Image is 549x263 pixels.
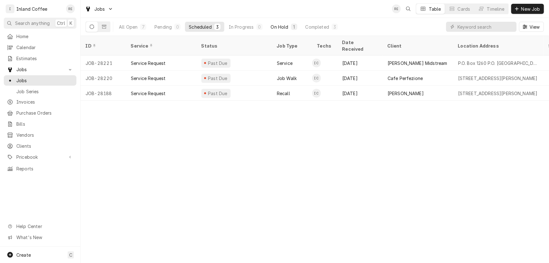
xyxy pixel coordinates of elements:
span: Ctrl [57,20,65,26]
div: All Open [119,24,137,30]
span: Jobs [94,6,105,12]
div: 3 [216,24,219,30]
span: Bills [16,121,73,127]
div: Completed [305,24,329,30]
span: Home [16,33,73,40]
span: Pricebook [16,154,64,160]
div: Ruth Easley's Avatar [392,4,401,13]
div: RE [392,4,401,13]
span: C [69,252,72,258]
div: On Hold [271,24,289,30]
span: Jobs [16,77,73,84]
div: RE [66,4,75,13]
a: Go to Jobs [4,64,76,75]
a: Bills [4,119,76,129]
div: Inland Coffee and Beverage (Service Company)'s Avatar [312,74,321,83]
span: Reports [16,165,73,172]
div: 1 [292,24,296,30]
div: Pending [154,24,172,30]
a: Job Series [4,86,76,97]
div: [DATE] [337,86,383,101]
div: [PERSON_NAME] Midstream [388,60,447,66]
div: Job Type [277,43,307,49]
div: Service [131,43,190,49]
a: Calendar [4,42,76,53]
span: Clients [16,143,73,149]
div: IC [312,74,321,83]
div: Client [388,43,447,49]
span: Purchase Orders [16,110,73,116]
div: Status [201,43,266,49]
a: Go to Help Center [4,221,76,232]
span: K [70,20,72,26]
div: Inland Coffee and Beverage (Service Company)'s Avatar [312,89,321,98]
span: Vendors [16,132,73,138]
span: Calendar [16,44,73,51]
span: What's New [16,234,73,241]
div: Past Due [207,75,228,82]
span: View [528,24,541,30]
div: [PERSON_NAME] [388,90,424,97]
a: Vendors [4,130,76,140]
div: Inland Coffee [16,6,47,12]
span: Estimates [16,55,73,62]
div: 0 [258,24,261,30]
div: Inland Coffee and Beverage (Service Company)'s Avatar [312,59,321,67]
button: New Job [511,4,544,14]
div: Cards [458,6,470,12]
a: Go to Pricebook [4,152,76,162]
div: [STREET_ADDRESS][PERSON_NAME] [458,90,538,97]
a: Reports [4,163,76,174]
span: Jobs [16,66,64,73]
span: Create [16,252,31,258]
input: Keyword search [457,22,513,32]
span: Invoices [16,99,73,105]
div: JOB-28188 [81,86,126,101]
div: 0 [176,24,179,30]
div: [STREET_ADDRESS][PERSON_NAME] [458,75,538,82]
button: Open search [403,4,413,14]
div: Table [429,6,441,12]
a: Invoices [4,97,76,107]
div: Past Due [207,90,228,97]
div: IC [312,89,321,98]
div: Past Due [207,60,228,66]
span: New Job [520,6,541,12]
div: Service [277,60,293,66]
div: 3 [333,24,337,30]
div: In Progress [229,24,254,30]
div: IC [312,59,321,67]
div: Service Request [131,90,165,97]
a: Home [4,31,76,42]
div: JOB-28220 [81,71,126,86]
div: ID [86,43,120,49]
span: Search anything [15,20,50,26]
a: Purchase Orders [4,108,76,118]
div: Timeline [487,6,505,12]
span: Job Series [16,88,73,95]
div: [DATE] [337,55,383,71]
div: Service Request [131,75,165,82]
div: Service Request [131,60,165,66]
div: P.O. Box 1260 P.O. [GEOGRAPHIC_DATA]-1260 [458,60,539,66]
a: Clients [4,141,76,151]
a: Estimates [4,53,76,64]
div: JOB-28221 [81,55,126,71]
div: [DATE] [337,71,383,86]
div: 7 [141,24,145,30]
div: I [6,4,14,13]
div: Recall [277,90,290,97]
div: Ruth Easley's Avatar [66,4,75,13]
div: Location Address [458,43,537,49]
a: Go to Jobs [82,4,116,14]
div: Date Received [342,39,376,52]
a: Jobs [4,75,76,86]
div: Scheduled [189,24,211,30]
button: Search anythingCtrlK [4,18,76,29]
span: Help Center [16,223,73,230]
div: Techs [317,43,332,49]
a: Go to What's New [4,232,76,243]
div: Cafe Perfezione [388,75,423,82]
div: Job Walk [277,75,297,82]
button: View [519,22,544,32]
